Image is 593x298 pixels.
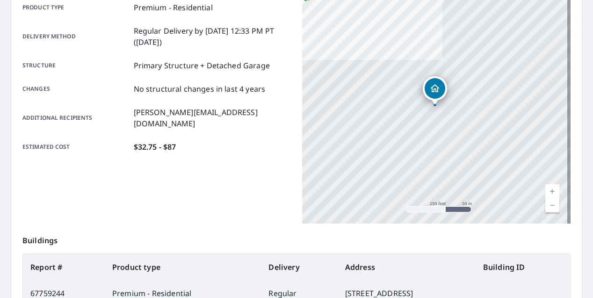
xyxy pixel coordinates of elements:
p: Changes [22,83,130,94]
a: Current Level 17, Zoom In [545,184,559,198]
p: Buildings [22,224,571,254]
p: $32.75 - $87 [134,141,176,153]
p: No structural changes in last 4 years [134,83,266,94]
p: Estimated cost [22,141,130,153]
p: Delivery method [22,25,130,48]
th: Product type [105,254,261,280]
p: [PERSON_NAME][EMAIL_ADDRESS][DOMAIN_NAME] [134,107,291,129]
th: Building ID [476,254,570,280]
th: Address [338,254,476,280]
p: Regular Delivery by [DATE] 12:33 PM PT ([DATE]) [134,25,291,48]
th: Delivery [261,254,337,280]
th: Report # [23,254,105,280]
p: Premium - Residential [134,2,213,13]
p: Additional recipients [22,107,130,129]
p: Product type [22,2,130,13]
p: Structure [22,60,130,71]
p: Primary Structure + Detached Garage [134,60,270,71]
div: Dropped pin, building 1, Residential property, 108 Springhouse Dr Englewood, OH 45322 [423,76,447,105]
a: Current Level 17, Zoom Out [545,198,559,212]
